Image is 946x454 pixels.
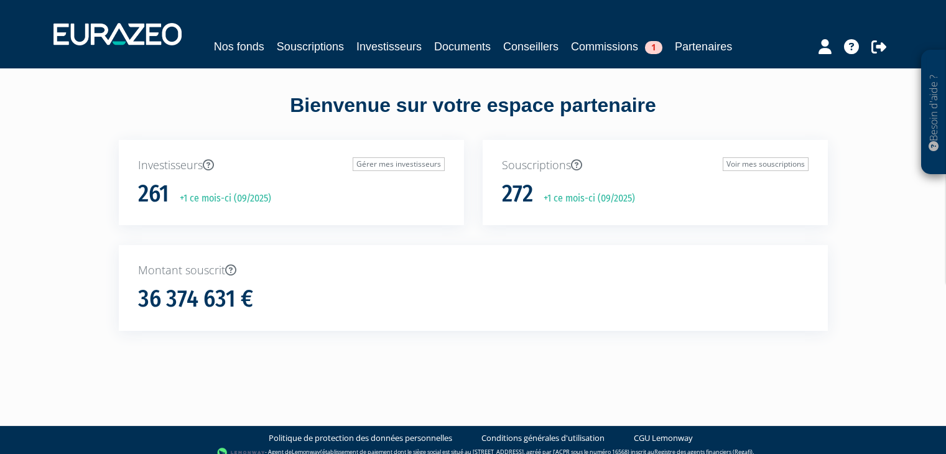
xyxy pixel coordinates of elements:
p: Besoin d'aide ? [927,57,941,169]
h1: 272 [502,181,533,207]
p: Souscriptions [502,157,809,174]
p: Investisseurs [138,157,445,174]
a: Politique de protection des données personnelles [269,432,452,444]
a: Investisseurs [356,38,422,55]
span: 1 [645,41,662,54]
a: Conseillers [503,38,559,55]
a: Gérer mes investisseurs [353,157,445,171]
a: Nos fonds [214,38,264,55]
p: +1 ce mois-ci (09/2025) [171,192,271,206]
div: Bienvenue sur votre espace partenaire [109,91,837,140]
h1: 261 [138,181,169,207]
a: Voir mes souscriptions [723,157,809,171]
p: +1 ce mois-ci (09/2025) [535,192,635,206]
a: Documents [434,38,491,55]
h1: 36 374 631 € [138,286,253,312]
a: Partenaires [675,38,732,55]
a: Souscriptions [277,38,344,55]
a: CGU Lemonway [634,432,693,444]
a: Commissions1 [571,38,662,55]
img: 1732889491-logotype_eurazeo_blanc_rvb.png [53,23,182,45]
a: Conditions générales d'utilisation [481,432,605,444]
p: Montant souscrit [138,262,809,279]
